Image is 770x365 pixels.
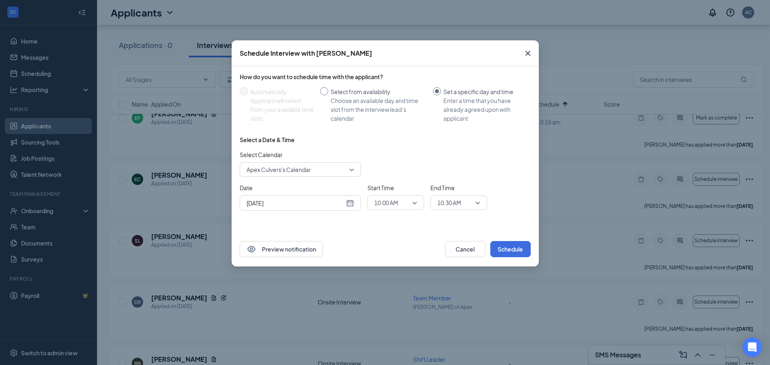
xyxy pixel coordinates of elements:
span: Apex Culvers's Calendar [247,164,311,176]
svg: Eye [247,244,256,254]
span: End Time [430,183,487,192]
button: Close [517,40,539,66]
span: Date [240,183,361,192]
div: Applicant will select from your available time slots [250,96,314,123]
div: Schedule Interview with [PERSON_NAME] [240,49,372,58]
span: 10:00 AM [374,197,398,209]
div: Select from availability [331,87,426,96]
div: Enter a time that you have already agreed upon with applicant [443,96,524,123]
div: Choose an available day and time slot from the interview lead’s calendar [331,96,426,123]
input: Sep 16, 2025 [247,199,344,208]
div: Set a specific day and time [443,87,524,96]
span: 10:30 AM [437,197,461,209]
span: Select Calendar [240,150,361,159]
button: Schedule [490,241,531,257]
div: Open Intercom Messenger [743,338,762,357]
svg: Cross [523,48,533,58]
div: Select a Date & Time [240,136,295,144]
div: Automatically [250,87,314,96]
div: How do you want to schedule time with the applicant? [240,73,531,81]
span: Start Time [367,183,424,192]
button: Cancel [445,241,485,257]
button: EyePreview notification [240,241,323,257]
